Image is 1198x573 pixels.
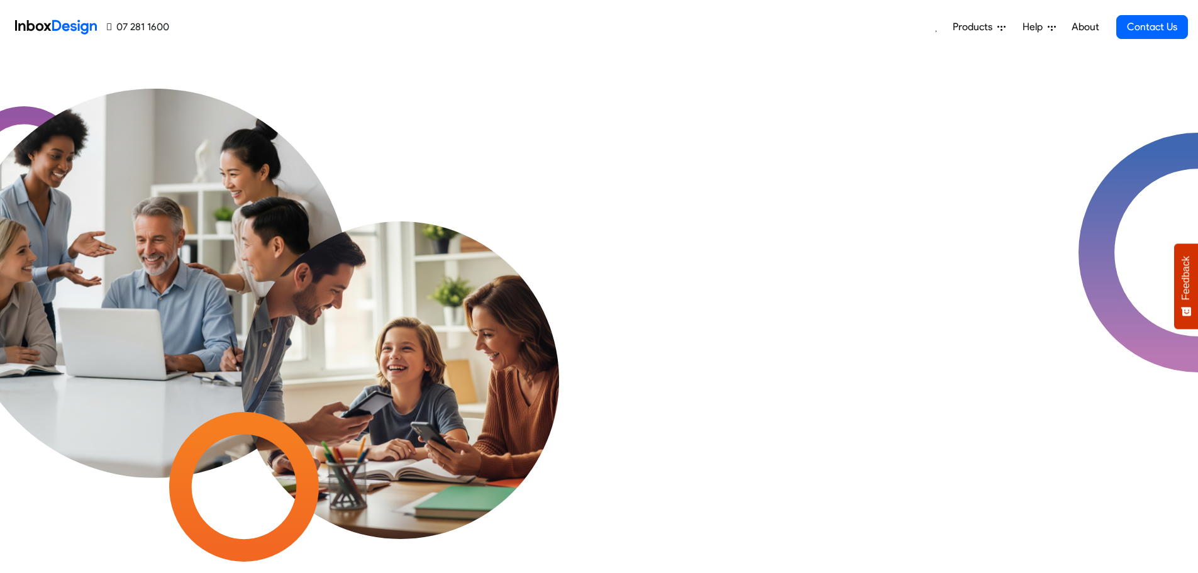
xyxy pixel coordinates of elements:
span: Help [1023,19,1048,35]
span: Products [953,19,997,35]
a: About [1068,14,1102,40]
a: 07 281 1600 [107,19,169,35]
button: Feedback - Show survey [1174,243,1198,329]
a: Help [1018,14,1061,40]
a: Products [948,14,1011,40]
div: Maximising Efficient & Engagement, Connecting Schools, Families, and Students. [609,220,914,408]
a: Contact Us [1116,15,1188,39]
img: parents_with_child.png [202,142,599,539]
span: Feedback [1180,256,1192,300]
